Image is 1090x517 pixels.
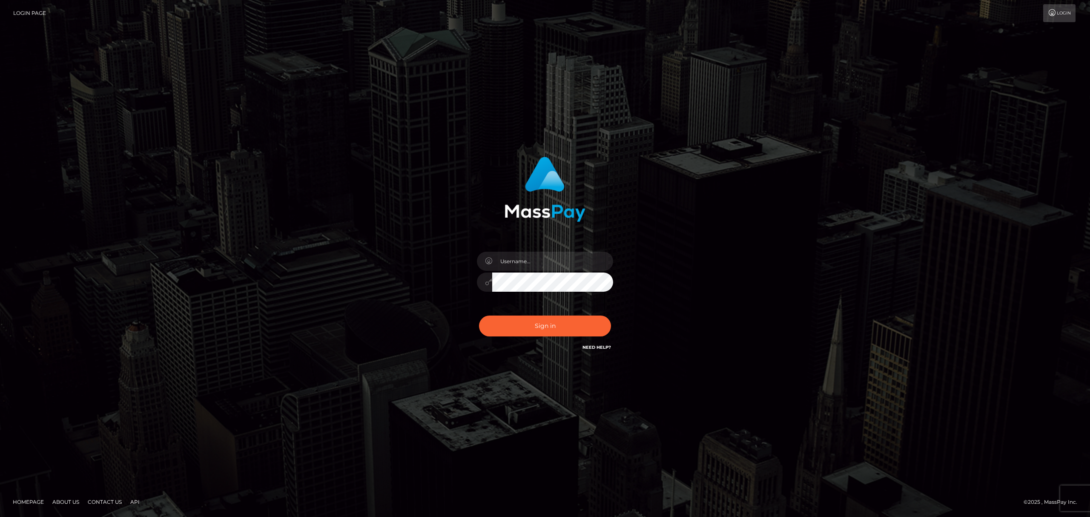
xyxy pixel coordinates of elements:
[1043,4,1076,22] a: Login
[1024,497,1084,507] div: © 2025 , MassPay Inc.
[505,157,585,222] img: MassPay Login
[13,4,46,22] a: Login Page
[84,495,125,508] a: Contact Us
[49,495,83,508] a: About Us
[492,252,613,271] input: Username...
[479,316,611,336] button: Sign in
[127,495,143,508] a: API
[9,495,47,508] a: Homepage
[582,345,611,350] a: Need Help?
